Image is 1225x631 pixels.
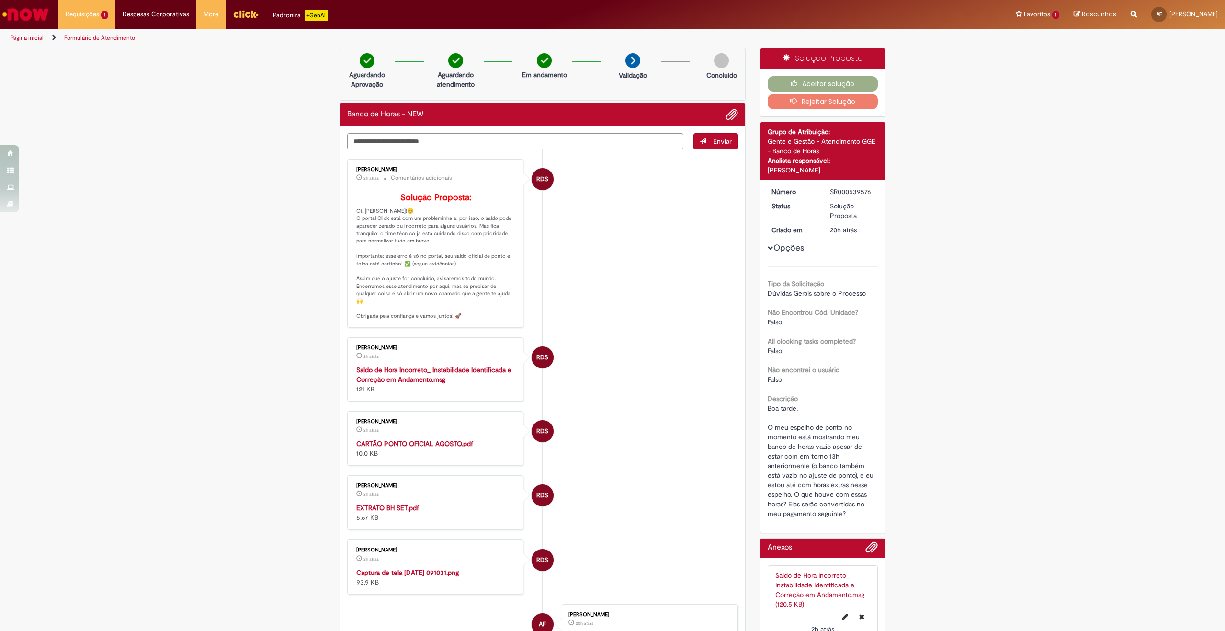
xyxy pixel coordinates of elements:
span: 2h atrás [363,354,379,359]
div: 121 KB [356,365,516,394]
div: [PERSON_NAME] [356,345,516,351]
img: img-circle-grey.png [714,53,729,68]
time: 29/08/2025 09:12:00 [363,354,379,359]
span: Dúvidas Gerais sobre o Processo [768,289,866,298]
div: [PERSON_NAME] [568,612,728,618]
span: 2h atrás [363,556,379,562]
dt: Número [764,187,823,196]
div: Solução Proposta [760,48,885,69]
span: Boa tarde, O meu espelho de ponto no momento está mostrando meu banco de horas vazio apesar de es... [768,404,875,518]
span: RDS [536,420,548,443]
dt: Criado em [764,225,823,235]
div: Raquel De Souza [532,484,554,506]
span: 1 [1052,11,1059,19]
button: Enviar [693,133,738,149]
span: RDS [536,168,548,191]
span: AF [1157,11,1162,17]
span: Despesas Corporativas [123,10,189,19]
button: Aceitar solução [768,76,878,92]
span: RDS [536,549,548,572]
img: check-circle-green.png [448,53,463,68]
span: 2h atrás [363,492,379,497]
time: 28/08/2025 15:47:34 [576,620,593,626]
dt: Status [764,201,823,211]
div: Raquel De Souza [532,346,554,368]
span: Favoritos [1024,10,1050,19]
div: 28/08/2025 15:48:25 [830,225,874,235]
div: Padroniza [273,10,328,21]
span: Enviar [713,137,732,146]
div: [PERSON_NAME] [768,165,878,175]
b: Tipo da Solicitação [768,279,824,288]
a: Saldo de Hora Incorreto_ Instabilidade Identificada e Correção em Andamento.msg [356,366,511,384]
div: [PERSON_NAME] [356,167,516,172]
time: 29/08/2025 09:11:37 [363,492,379,497]
div: SR000539576 [830,187,874,196]
div: Raquel De Souza [532,168,554,190]
p: Validação [619,70,647,80]
img: ServiceNow [1,5,50,24]
a: EXTRATO BH SET.pdf [356,504,419,512]
span: RDS [536,484,548,507]
span: More [204,10,218,19]
time: 28/08/2025 15:48:25 [830,226,857,234]
a: Página inicial [11,34,44,42]
textarea: Digite sua mensagem aqui... [347,133,683,149]
span: 2h atrás [363,427,379,433]
span: Requisições [66,10,99,19]
a: Captura de tela [DATE] 091031.png [356,568,459,577]
h2: Anexos [768,543,792,552]
button: Adicionar anexos [865,541,878,558]
span: 2h atrás [363,175,379,181]
img: check-circle-green.png [537,53,552,68]
span: Falso [768,346,782,355]
b: Solução Proposta: [400,192,471,203]
span: 20h atrás [576,620,593,626]
p: Aguardando Aprovação [344,70,390,89]
img: arrow-next.png [625,53,640,68]
p: Oi, [PERSON_NAME]!😊 O portal Click está com um probleminha e, por isso, o saldo pode aparecer zer... [356,193,516,320]
button: Rejeitar Solução [768,94,878,109]
small: Comentários adicionais [391,174,452,182]
img: check-circle-green.png [360,53,374,68]
div: [PERSON_NAME] [356,483,516,489]
p: Aguardando atendimento [432,70,479,89]
span: RDS [536,346,548,369]
ul: Trilhas de página [7,29,809,47]
p: Concluído [706,70,737,80]
span: Falso [768,375,782,384]
span: 20h atrás [830,226,857,234]
span: Falso [768,318,782,326]
b: Descrição [768,394,798,403]
a: Rascunhos [1074,10,1116,19]
a: CARTÃO PONTO OFICIAL AGOSTO.pdf [356,439,473,448]
div: Raquel De Souza [532,549,554,571]
b: Não Encontrou Cód. Unidade? [768,308,858,317]
span: [PERSON_NAME] [1169,10,1218,18]
h2: Banco de Horas - NEW Histórico de tíquete [347,110,423,119]
time: 29/08/2025 09:12:05 [363,175,379,181]
div: Gente e Gestão - Atendimento GGE - Banco de Horas [768,137,878,156]
a: Saldo de Hora Incorreto_ Instabilidade Identificada e Correção em Andamento.msg (120.5 KB) [775,571,864,608]
button: Excluir Saldo de Hora Incorreto_ Instabilidade Identificada e Correção em Andamento.msg [853,609,870,624]
time: 29/08/2025 09:11:00 [363,556,379,562]
div: [PERSON_NAME] [356,547,516,553]
img: click_logo_yellow_360x200.png [233,7,259,21]
div: 6.67 KB [356,503,516,522]
button: Adicionar anexos [726,108,738,121]
a: Formulário de Atendimento [64,34,135,42]
b: All clocking tasks completed? [768,337,856,345]
div: 10.0 KB [356,439,516,458]
button: Editar nome de arquivo Saldo de Hora Incorreto_ Instabilidade Identificada e Correção em Andament... [837,609,854,624]
p: Em andamento [522,70,567,80]
div: Analista responsável: [768,156,878,165]
b: Não encontrei o usuário [768,366,839,374]
div: Grupo de Atribuição: [768,127,878,137]
span: Rascunhos [1082,10,1116,19]
div: [PERSON_NAME] [356,419,516,424]
p: +GenAi [305,10,328,21]
time: 29/08/2025 09:11:37 [363,427,379,433]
